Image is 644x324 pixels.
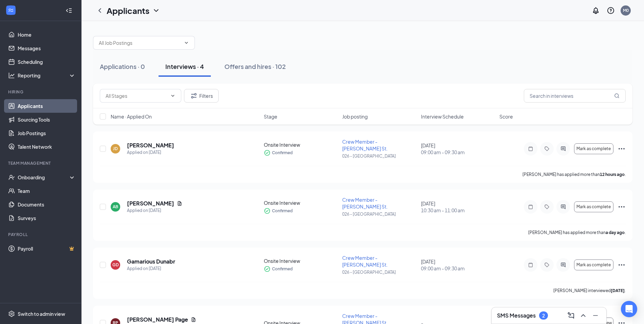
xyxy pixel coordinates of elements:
[566,310,576,321] button: ComposeMessage
[107,5,149,16] h1: Applicants
[576,263,611,267] span: Mark as complete
[18,184,76,198] a: Team
[127,265,175,272] div: Applied on [DATE]
[8,310,15,317] svg: Settings
[421,149,495,156] span: 09:00 am - 09:30 am
[18,242,76,255] a: PayrollCrown
[127,316,188,323] h5: [PERSON_NAME] Page
[543,204,551,210] svg: Tag
[18,28,76,41] a: Home
[542,313,545,319] div: 2
[618,203,626,211] svg: Ellipses
[127,207,182,214] div: Applied on [DATE]
[165,62,204,71] div: Interviews · 4
[112,262,119,268] div: GD
[18,113,76,126] a: Sourcing Tools
[592,6,600,15] svg: Notifications
[127,142,174,149] h5: [PERSON_NAME]
[113,146,118,151] div: JD
[574,201,613,212] button: Mark as complete
[618,145,626,153] svg: Ellipses
[18,41,76,55] a: Messages
[264,149,271,156] svg: CheckmarkCircle
[578,310,589,321] button: ChevronUp
[264,199,338,206] div: Onsite Interview
[590,310,601,321] button: Minimize
[177,201,182,206] svg: Document
[18,198,76,211] a: Documents
[272,208,293,214] span: Confirmed
[224,62,286,71] div: Offers and hires · 102
[272,266,293,272] span: Confirmed
[113,204,118,210] div: AB
[8,72,15,79] svg: Analysis
[8,89,74,95] div: Hiring
[170,93,176,98] svg: ChevronDown
[522,172,626,177] p: [PERSON_NAME] has applied more than .
[527,262,535,268] svg: Note
[18,72,76,79] div: Reporting
[606,230,625,235] b: a day ago
[66,7,72,14] svg: Collapse
[111,113,152,120] span: Name · Applied On
[543,262,551,268] svg: Tag
[264,208,271,214] svg: CheckmarkCircle
[184,89,219,103] button: Filter Filters
[342,139,388,151] span: Crew Member - [PERSON_NAME] St.
[18,310,65,317] div: Switch to admin view
[8,160,74,166] div: Team Management
[342,211,417,217] p: 026 - [GEOGRAPHIC_DATA]
[611,288,625,293] b: [DATE]
[527,146,535,151] svg: Note
[553,288,626,293] p: [PERSON_NAME] interviewed .
[421,113,464,120] span: Interview Schedule
[264,257,338,264] div: Onsite Interview
[342,153,417,159] p: 026 - [GEOGRAPHIC_DATA]
[543,146,551,151] svg: Tag
[497,312,536,319] h3: SMS Messages
[18,99,76,113] a: Applicants
[342,269,417,275] p: 026 - [GEOGRAPHIC_DATA]
[342,255,388,268] span: Crew Member - [PERSON_NAME] St.
[18,55,76,69] a: Scheduling
[18,140,76,154] a: Talent Network
[528,230,626,235] p: [PERSON_NAME] has applied more than .
[591,311,600,320] svg: Minimize
[264,141,338,148] div: Onsite Interview
[576,146,611,151] span: Mark as complete
[106,92,167,100] input: All Stages
[8,174,15,181] svg: UserCheck
[342,197,388,210] span: Crew Member - [PERSON_NAME] St.
[559,262,567,268] svg: ActiveChat
[574,259,613,270] button: Mark as complete
[559,204,567,210] svg: ActiveChat
[421,258,495,272] div: [DATE]
[618,261,626,269] svg: Ellipses
[574,143,613,154] button: Mark as complete
[527,204,535,210] svg: Note
[18,126,76,140] a: Job Postings
[18,211,76,225] a: Surveys
[342,113,368,120] span: Job posting
[621,301,637,317] div: Open Intercom Messenger
[99,39,181,47] input: All Job Postings
[559,146,567,151] svg: ActiveChat
[272,149,293,156] span: Confirmed
[190,92,198,100] svg: Filter
[524,89,626,103] input: Search in interviews
[421,142,495,156] div: [DATE]
[421,265,495,272] span: 09:00 am - 09:30 am
[576,204,611,209] span: Mark as complete
[614,93,620,98] svg: MagnifyingGlass
[191,317,196,322] svg: Document
[421,207,495,214] span: 10:30 am - 11:00 am
[96,6,104,15] svg: ChevronLeft
[579,311,587,320] svg: ChevronUp
[184,40,189,46] svg: ChevronDown
[607,6,615,15] svg: QuestionInfo
[8,232,74,237] div: Payroll
[127,258,175,265] h5: Gamarious Dunabr
[264,266,271,272] svg: CheckmarkCircle
[7,7,14,14] svg: WorkstreamLogo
